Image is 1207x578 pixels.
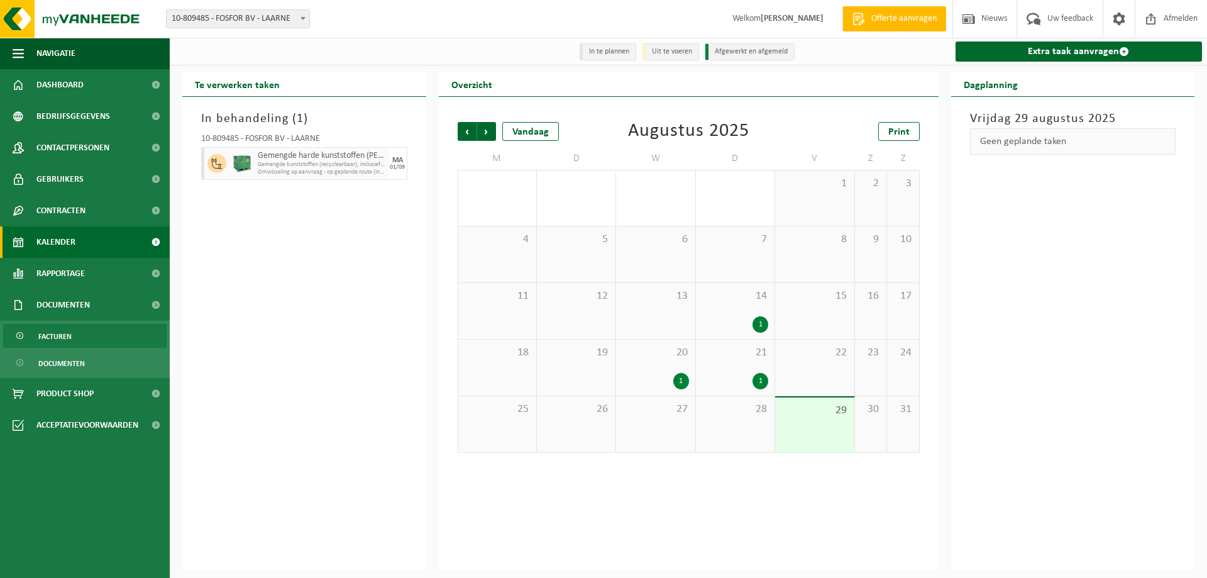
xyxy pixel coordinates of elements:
[166,9,310,28] span: 10-809485 - FOSFOR BV - LAARNE
[622,233,688,247] span: 6
[696,147,775,170] td: D
[893,233,912,247] span: 10
[392,157,403,164] div: MA
[861,177,880,191] span: 2
[842,6,946,31] a: Offerte aanvragen
[775,147,854,170] td: V
[258,169,385,176] span: Omwisseling op aanvraag - op geplande route (incl. verwerking)
[761,14,824,23] strong: [PERSON_NAME]
[458,147,537,170] td: M
[537,147,616,170] td: D
[258,151,385,161] span: Gemengde harde kunststoffen (PE, PP en PVC), recycleerbaar (industrieel)
[167,10,309,28] span: 10-809485 - FOSFOR BV - LAARNE
[465,289,530,303] span: 11
[893,289,912,303] span: 17
[36,132,109,164] span: Contactpersonen
[36,69,84,101] span: Dashboard
[543,403,609,416] span: 26
[855,147,887,170] td: Z
[36,164,84,195] span: Gebruikers
[616,147,695,170] td: W
[36,226,75,258] span: Kalender
[3,351,167,375] a: Documenten
[36,378,94,409] span: Product Shop
[970,109,1176,128] h3: Vrijdag 29 augustus 2025
[258,161,385,169] span: Gemengde kunststoffen (recycleerbaar), inclusief PVC
[628,122,749,141] div: Augustus 2025
[781,346,847,360] span: 22
[702,289,768,303] span: 14
[705,43,795,60] li: Afgewerkt en afgemeld
[477,122,496,141] span: Volgende
[458,122,477,141] span: Vorige
[36,195,85,226] span: Contracten
[781,177,847,191] span: 1
[465,346,530,360] span: 18
[878,122,920,141] a: Print
[642,43,699,60] li: Uit te voeren
[465,233,530,247] span: 4
[439,72,505,96] h2: Overzicht
[868,13,940,25] span: Offerte aanvragen
[465,403,530,416] span: 25
[543,233,609,247] span: 5
[861,289,880,303] span: 16
[36,289,90,321] span: Documenten
[502,122,559,141] div: Vandaag
[752,316,768,333] div: 1
[781,404,847,418] span: 29
[182,72,292,96] h2: Te verwerken taken
[233,154,251,173] img: PB-HB-1400-HPE-GN-01
[297,113,304,125] span: 1
[893,177,912,191] span: 3
[3,324,167,348] a: Facturen
[861,403,880,416] span: 30
[893,403,912,416] span: 31
[543,289,609,303] span: 12
[38,352,85,375] span: Documenten
[956,42,1203,62] a: Extra taak aanvragen
[951,72,1030,96] h2: Dagplanning
[861,233,880,247] span: 9
[201,109,407,128] h3: In behandeling ( )
[622,403,688,416] span: 27
[390,164,405,170] div: 01/09
[673,373,689,389] div: 1
[622,289,688,303] span: 13
[888,127,910,137] span: Print
[622,346,688,360] span: 20
[36,258,85,289] span: Rapportage
[580,43,636,60] li: In te plannen
[861,346,880,360] span: 23
[752,373,768,389] div: 1
[543,346,609,360] span: 19
[36,101,110,132] span: Bedrijfsgegevens
[893,346,912,360] span: 24
[36,38,75,69] span: Navigatie
[702,233,768,247] span: 7
[781,233,847,247] span: 8
[702,403,768,416] span: 28
[702,346,768,360] span: 21
[38,325,72,348] span: Facturen
[201,135,407,147] div: 10-809485 - FOSFOR BV - LAARNE
[781,289,847,303] span: 15
[36,409,138,441] span: Acceptatievoorwaarden
[970,128,1176,155] div: Geen geplande taken
[887,147,919,170] td: Z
